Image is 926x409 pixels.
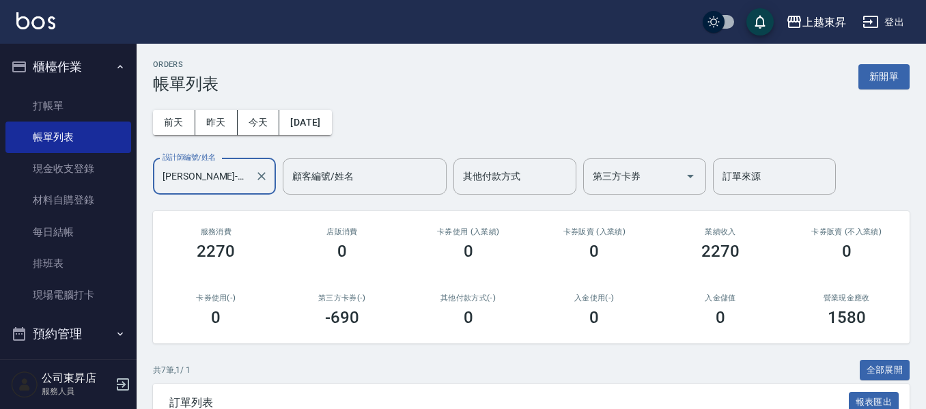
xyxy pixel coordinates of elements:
h3: 帳單列表 [153,74,219,94]
h3: 0 [589,242,599,261]
h2: 卡券販賣 (入業績) [548,227,641,236]
button: save [746,8,774,36]
h3: 0 [842,242,852,261]
button: 報表及分析 [5,352,131,387]
button: 預約管理 [5,316,131,352]
h2: 卡券販賣 (不入業績) [800,227,893,236]
button: [DATE] [279,110,331,135]
h2: 入金儲值 [674,294,768,302]
h3: 0 [589,308,599,327]
h2: 卡券使用(-) [169,294,263,302]
h3: 2270 [701,242,740,261]
p: 共 7 筆, 1 / 1 [153,364,191,376]
h3: 0 [464,242,473,261]
h2: 第三方卡券(-) [296,294,389,302]
h3: 服務消費 [169,227,263,236]
a: 打帳單 [5,90,131,122]
h2: 入金使用(-) [548,294,641,302]
a: 報表匯出 [849,395,899,408]
h2: 其他付款方式(-) [421,294,515,302]
a: 新開單 [858,70,910,83]
a: 帳單列表 [5,122,131,153]
h3: 0 [211,308,221,327]
button: 今天 [238,110,280,135]
h2: 營業現金應收 [800,294,893,302]
label: 設計師編號/姓名 [163,152,216,163]
button: 前天 [153,110,195,135]
a: 每日結帳 [5,216,131,248]
h3: 0 [464,308,473,327]
button: Open [679,165,701,187]
a: 材料自購登錄 [5,184,131,216]
img: Person [11,371,38,398]
p: 服務人員 [42,385,111,397]
button: Clear [252,167,271,186]
button: 上越東昇 [781,8,852,36]
h2: ORDERS [153,60,219,69]
img: Logo [16,12,55,29]
h2: 業績收入 [674,227,768,236]
h2: 卡券使用 (入業績) [421,227,515,236]
a: 排班表 [5,248,131,279]
h3: 1580 [828,308,866,327]
h3: 2270 [197,242,235,261]
h5: 公司東昇店 [42,371,111,385]
div: 上越東昇 [802,14,846,31]
a: 現場電腦打卡 [5,279,131,311]
button: 新開單 [858,64,910,89]
button: 登出 [857,10,910,35]
h3: 0 [716,308,725,327]
h3: 0 [337,242,347,261]
button: 櫃檯作業 [5,49,131,85]
button: 昨天 [195,110,238,135]
button: 全部展開 [860,360,910,381]
h3: -690 [325,308,359,327]
a: 現金收支登錄 [5,153,131,184]
h2: 店販消費 [296,227,389,236]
